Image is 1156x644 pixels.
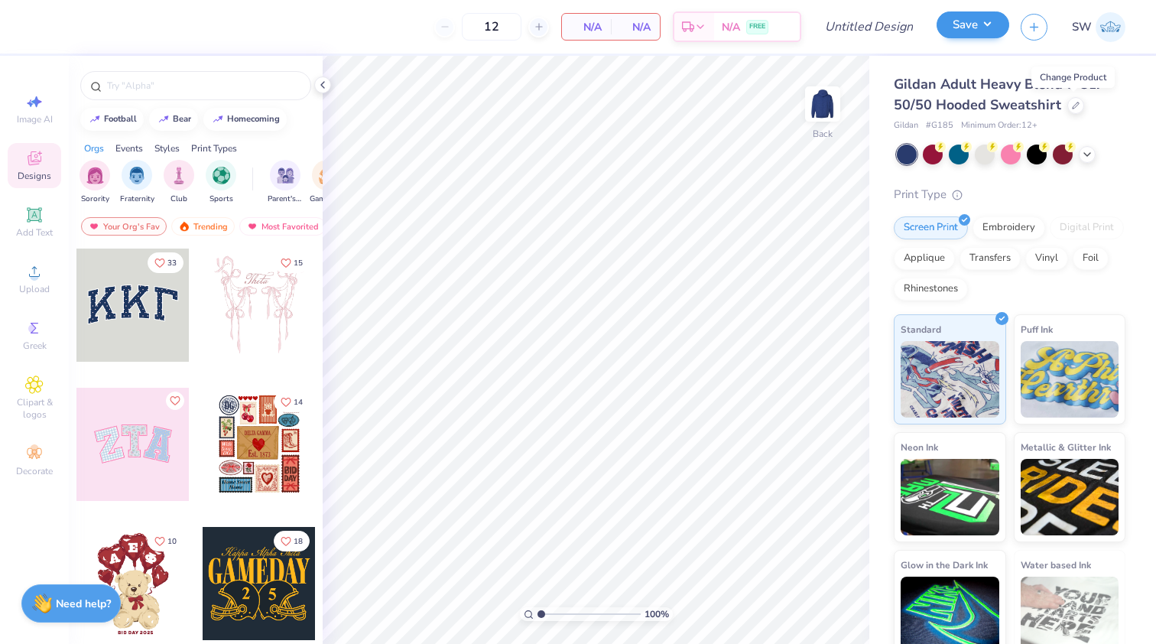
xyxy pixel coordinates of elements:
span: Clipart & logos [8,396,61,421]
img: trend_line.gif [212,115,224,124]
div: Print Types [191,141,237,155]
button: football [80,108,144,131]
span: Greek [23,340,47,352]
img: Sophia Walsh [1096,12,1125,42]
button: Like [148,252,183,273]
img: trend_line.gif [157,115,170,124]
div: Digital Print [1050,216,1124,239]
div: Your Org's Fav [81,217,167,236]
span: Decorate [16,465,53,477]
button: bear [149,108,198,131]
div: Change Product [1031,67,1115,88]
img: Back [807,89,838,119]
div: bear [173,115,191,123]
span: Parent's Weekend [268,194,303,205]
button: Like [166,392,184,410]
span: Add Text [16,226,53,239]
div: Orgs [84,141,104,155]
div: filter for Sports [206,160,236,205]
img: Sorority Image [86,167,104,184]
div: filter for Parent's Weekend [268,160,303,205]
span: 15 [294,259,303,267]
button: homecoming [203,108,287,131]
div: Embroidery [973,216,1045,239]
div: Transfers [960,247,1021,270]
span: Neon Ink [901,439,938,455]
div: Most Favorited [239,217,326,236]
img: Club Image [170,167,187,184]
span: Sorority [81,194,109,205]
div: Back [813,127,833,141]
button: Like [274,392,310,412]
strong: Need help? [56,597,111,611]
div: filter for Sorority [80,160,110,205]
img: most_fav.gif [88,221,100,232]
button: filter button [164,160,194,205]
input: Try "Alpha" [106,78,301,93]
button: Save [937,11,1009,38]
button: filter button [80,160,110,205]
span: Game Day [310,194,345,205]
span: Water based Ink [1021,557,1091,573]
img: Neon Ink [901,459,999,535]
div: football [104,115,137,123]
button: filter button [120,160,154,205]
button: filter button [268,160,303,205]
span: Gildan [894,119,918,132]
div: homecoming [227,115,280,123]
span: 10 [167,538,177,545]
button: filter button [310,160,345,205]
span: Image AI [17,113,53,125]
span: Metallic & Glitter Ink [1021,439,1111,455]
div: filter for Fraternity [120,160,154,205]
div: Events [115,141,143,155]
img: Fraternity Image [128,167,145,184]
span: Fraternity [120,194,154,205]
div: Styles [154,141,180,155]
span: Gildan Adult Heavy Blend 8 Oz. 50/50 Hooded Sweatshirt [894,75,1099,114]
span: Club [170,194,187,205]
span: SW [1072,18,1092,36]
span: N/A [571,19,602,35]
button: Like [274,531,310,551]
div: filter for Club [164,160,194,205]
span: Glow in the Dark Ink [901,557,988,573]
div: Rhinestones [894,278,968,301]
button: Like [274,252,310,273]
input: Untitled Design [813,11,925,42]
button: Like [148,531,183,551]
span: N/A [722,19,740,35]
img: Puff Ink [1021,341,1119,418]
span: Designs [18,170,51,182]
span: # G185 [926,119,953,132]
span: FREE [749,21,765,32]
span: Sports [209,194,233,205]
span: 18 [294,538,303,545]
div: Foil [1073,247,1109,270]
span: 100 % [645,607,669,621]
span: Standard [901,321,941,337]
img: Standard [901,341,999,418]
div: Screen Print [894,216,968,239]
div: filter for Game Day [310,160,345,205]
span: Upload [19,283,50,295]
img: Metallic & Glitter Ink [1021,459,1119,535]
img: Game Day Image [319,167,336,184]
input: – – [462,13,521,41]
div: Trending [171,217,235,236]
span: Puff Ink [1021,321,1053,337]
a: SW [1072,12,1125,42]
img: most_fav.gif [246,221,258,232]
div: Vinyl [1025,247,1068,270]
div: Applique [894,247,955,270]
span: 33 [167,259,177,267]
img: trending.gif [178,221,190,232]
span: N/A [620,19,651,35]
div: Print Type [894,186,1125,203]
span: 14 [294,398,303,406]
img: Sports Image [213,167,230,184]
img: trend_line.gif [89,115,101,124]
span: Minimum Order: 12 + [961,119,1037,132]
img: Parent's Weekend Image [277,167,294,184]
button: filter button [206,160,236,205]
